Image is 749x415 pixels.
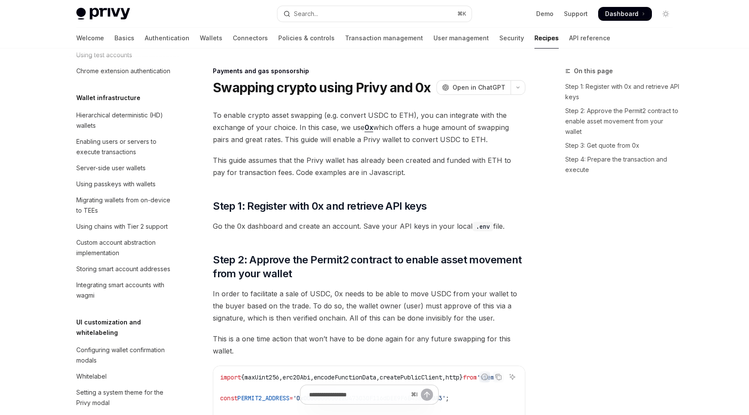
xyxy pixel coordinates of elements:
code: .env [472,222,493,231]
span: Step 2: Approve the Permit2 contract to enable asset movement from your wallet [213,253,525,281]
a: Using chains with Tier 2 support [69,219,180,234]
a: Hierarchical deterministic (HD) wallets [69,107,180,133]
a: Step 2: Approve the Permit2 contract to enable asset movement from your wallet [565,104,680,139]
span: In order to facilitate a sale of USDC, 0x needs to be able to move USDC from your wallet to the b... [213,288,525,324]
button: Send message [421,389,433,401]
span: 'viem' [477,373,498,381]
span: , [442,373,446,381]
a: Configuring wallet confirmation modals [69,342,180,368]
a: Storing smart account addresses [69,261,180,277]
a: Demo [536,10,554,18]
span: { [241,373,244,381]
a: Integrating smart accounts with wagmi [69,277,180,303]
span: This guide assumes that the Privy wallet has already been created and funded with ETH to pay for ... [213,154,525,178]
a: Whitelabel [69,369,180,384]
div: Setting a system theme for the Privy modal [76,387,175,408]
a: Chrome extension authentication [69,63,180,79]
a: Step 1: Register with 0x and retrieve API keys [565,80,680,104]
button: Copy the contents from the code block [493,371,504,383]
div: Migrating wallets from on-device to TEEs [76,195,175,216]
span: To enable crypto asset swapping (e.g. convert USDC to ETH), you can integrate with the exchange o... [213,109,525,146]
a: Using passkeys with wallets [69,176,180,192]
a: Transaction management [345,28,423,49]
a: Step 4: Prepare the transaction and execute [565,152,680,177]
span: This is a one time action that won’t have to be done again for any future swapping for this wallet. [213,333,525,357]
span: maxUint256 [244,373,279,381]
div: Custom account abstraction implementation [76,237,175,258]
div: Server-side user wallets [76,163,146,173]
button: Open in ChatGPT [436,80,511,95]
a: Enabling users or servers to execute transactions [69,134,180,160]
div: Enabling users or servers to execute transactions [76,136,175,157]
a: Dashboard [598,7,652,21]
span: , [279,373,283,381]
div: Configuring wallet confirmation modals [76,345,175,366]
a: Authentication [145,28,189,49]
button: Toggle dark mode [659,7,673,21]
span: erc20Abi [283,373,310,381]
span: , [376,373,380,381]
div: Hierarchical deterministic (HD) wallets [76,110,175,131]
img: light logo [76,8,130,20]
span: , [310,373,314,381]
div: Chrome extension authentication [76,66,170,76]
button: Ask AI [507,371,518,383]
span: On this page [574,66,613,76]
span: Step 1: Register with 0x and retrieve API keys [213,199,427,213]
div: Using chains with Tier 2 support [76,221,168,232]
span: http [446,373,459,381]
a: Connectors [233,28,268,49]
a: Setting a system theme for the Privy modal [69,385,180,411]
span: Dashboard [605,10,638,18]
div: Payments and gas sponsorship [213,67,525,75]
span: from [463,373,477,381]
a: Security [499,28,524,49]
h1: Swapping crypto using Privy and 0x [213,80,431,95]
a: Step 3: Get quote from 0x [565,139,680,152]
a: Recipes [534,28,559,49]
a: Welcome [76,28,104,49]
a: Custom account abstraction implementation [69,235,180,261]
a: User management [433,28,489,49]
button: Open search [277,6,472,22]
span: Go the 0x dashboard and create an account. Save your API keys in your local file. [213,220,525,232]
div: Integrating smart accounts with wagmi [76,280,175,301]
span: ⌘ K [457,10,466,17]
input: Ask a question... [309,385,407,404]
a: Migrating wallets from on-device to TEEs [69,192,180,218]
div: Whitelabel [76,371,107,382]
a: Support [564,10,588,18]
h5: Wallet infrastructure [76,93,140,103]
a: 0x [365,123,373,132]
h5: UI customization and whitelabeling [76,317,180,338]
button: Report incorrect code [479,371,490,383]
span: Open in ChatGPT [453,83,505,92]
span: encodeFunctionData [314,373,376,381]
span: createPublicClient [380,373,442,381]
span: } [459,373,463,381]
a: Policies & controls [278,28,335,49]
span: import [220,373,241,381]
a: Wallets [200,28,222,49]
a: Basics [114,28,134,49]
div: Storing smart account addresses [76,264,170,274]
div: Using passkeys with wallets [76,179,156,189]
a: Server-side user wallets [69,160,180,176]
div: Search... [294,9,318,19]
a: API reference [569,28,610,49]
